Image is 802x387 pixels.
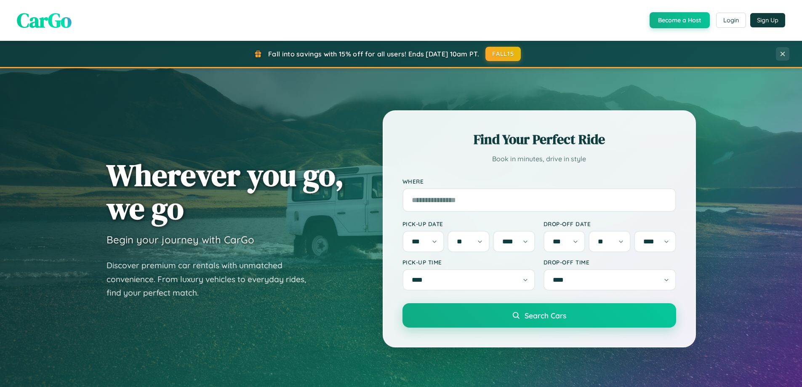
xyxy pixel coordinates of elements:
label: Pick-up Time [402,259,535,266]
h2: Find Your Perfect Ride [402,130,676,149]
h1: Wherever you go, we go [107,158,344,225]
button: Login [716,13,746,28]
button: Search Cars [402,303,676,328]
span: Fall into savings with 15% off for all users! Ends [DATE] 10am PT. [268,50,479,58]
p: Book in minutes, drive in style [402,153,676,165]
label: Drop-off Time [544,259,676,266]
h3: Begin your journey with CarGo [107,233,254,246]
button: Sign Up [750,13,785,27]
button: Become a Host [650,12,710,28]
label: Drop-off Date [544,220,676,227]
label: Pick-up Date [402,220,535,227]
button: FALL15 [485,47,521,61]
span: CarGo [17,6,72,34]
span: Search Cars [525,311,566,320]
label: Where [402,178,676,185]
p: Discover premium car rentals with unmatched convenience. From luxury vehicles to everyday rides, ... [107,259,317,300]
